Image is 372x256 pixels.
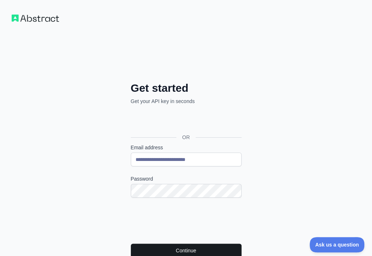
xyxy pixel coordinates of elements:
[176,134,196,141] span: OR
[131,206,242,235] iframe: reCAPTCHA
[12,15,59,22] img: Workflow
[131,175,242,182] label: Password
[131,82,242,95] h2: Get started
[310,237,365,252] iframe: Toggle Customer Support
[131,144,242,151] label: Email address
[131,98,242,105] p: Get your API key in seconds
[127,113,244,129] iframe: Przycisk Zaloguj się przez Google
